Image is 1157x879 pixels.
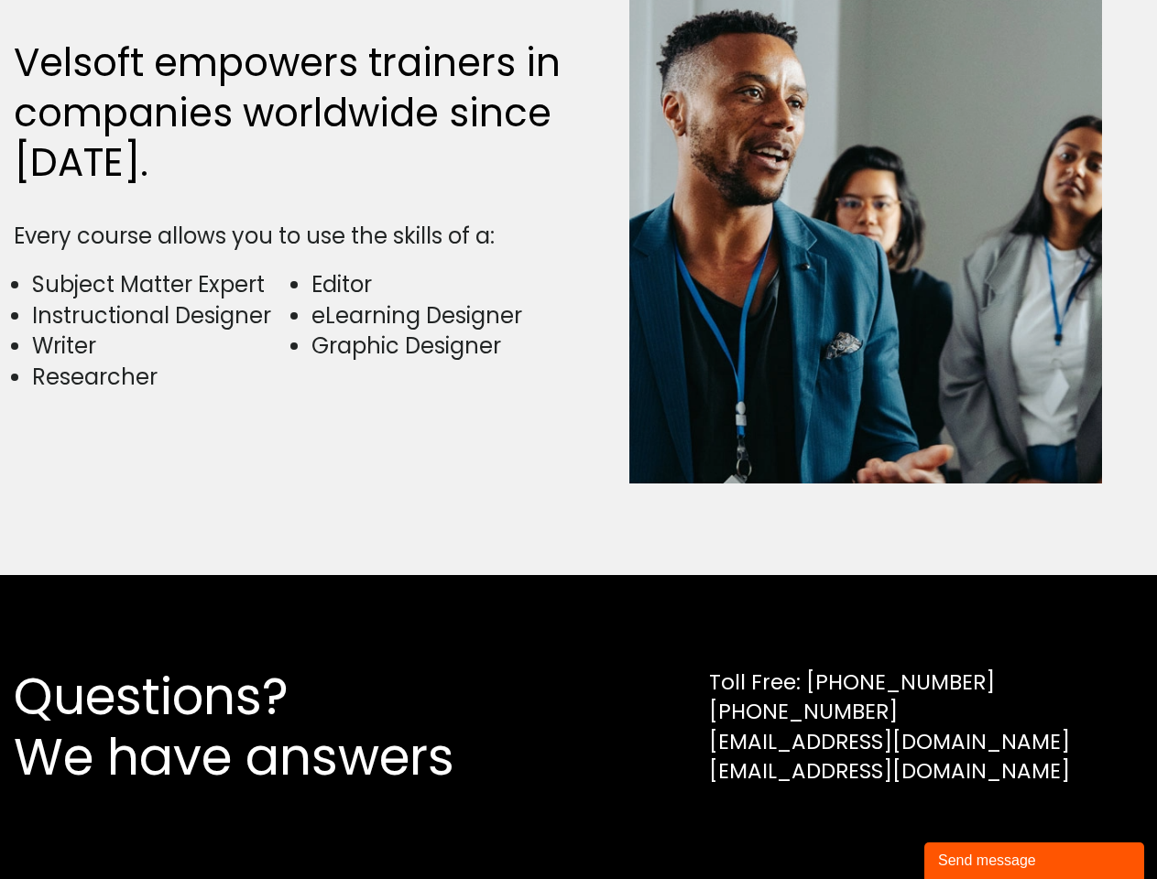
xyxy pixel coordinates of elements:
[32,269,289,300] li: Subject Matter Expert
[32,300,289,331] li: Instructional Designer
[311,269,569,300] li: Editor
[14,38,570,189] h2: Velsoft empowers trainers in companies worldwide since [DATE].
[924,839,1148,879] iframe: chat widget
[32,331,289,362] li: Writer
[311,300,569,331] li: eLearning Designer
[32,362,289,393] li: Researcher
[311,331,569,362] li: Graphic Designer
[709,667,1070,786] div: Toll Free: [PHONE_NUMBER] [PHONE_NUMBER] [EMAIL_ADDRESS][DOMAIN_NAME] [EMAIL_ADDRESS][DOMAIN_NAME]
[14,221,570,252] div: Every course allows you to use the skills of a:
[14,667,520,787] h2: Questions? We have answers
